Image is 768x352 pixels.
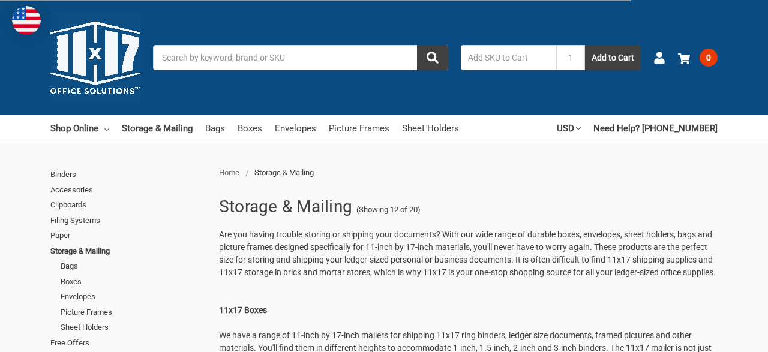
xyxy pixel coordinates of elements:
a: 0 [678,42,718,73]
a: Home [219,168,239,177]
img: 11x17.com [50,13,140,103]
a: Picture Frames [329,115,389,142]
a: Envelopes [275,115,316,142]
span: Storage & Mailing [254,168,314,177]
strong: 11x17 Boxes [219,305,267,315]
a: Boxes [61,274,206,290]
a: Accessories [50,182,206,198]
a: Envelopes [61,289,206,305]
a: Sheet Holders [402,115,459,142]
a: Storage & Mailing [122,115,193,142]
img: duty and tax information for United States [12,6,41,35]
span: (Showing 12 of 20) [356,204,421,216]
a: Free Offers [50,335,206,351]
a: Binders [50,167,206,182]
a: Picture Frames [61,305,206,320]
a: Boxes [238,115,262,142]
a: Paper [50,228,206,243]
h1: Storage & Mailing [219,191,352,222]
input: Add SKU to Cart [461,45,556,70]
a: Storage & Mailing [50,243,206,259]
a: Shop Online [50,115,109,142]
a: Bags [61,258,206,274]
a: Sheet Holders [61,320,206,335]
input: Search by keyword, brand or SKU [153,45,448,70]
a: Need Help? [PHONE_NUMBER] [593,115,718,142]
a: Filing Systems [50,213,206,228]
a: USD [557,115,581,142]
a: Bags [205,115,225,142]
iframe: Google Customer Reviews [669,320,768,352]
button: Add to Cart [585,45,641,70]
span: 0 [700,49,718,67]
a: Clipboards [50,197,206,213]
